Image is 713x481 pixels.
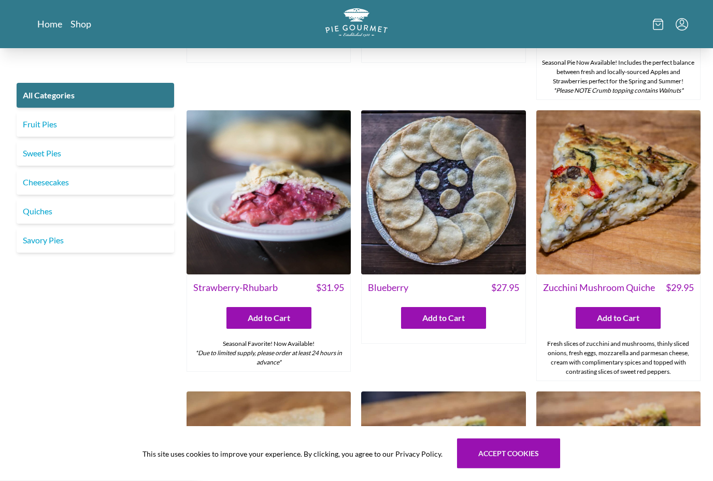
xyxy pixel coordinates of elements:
[457,439,560,469] button: Accept cookies
[361,111,525,275] img: Blueberry
[248,312,290,325] span: Add to Cart
[543,281,655,295] span: Zucchini Mushroom Quiche
[537,54,700,100] div: Seasonal Pie Now Available! Includes the perfect balance between fresh and locally-sourced Apples...
[195,349,342,367] em: *Due to limited supply, please order at least 24 hours in advance*
[597,312,639,325] span: Add to Cart
[368,281,408,295] span: Blueberry
[576,308,661,329] button: Add to Cart
[536,111,701,275] img: Zucchini Mushroom Quiche
[193,281,278,295] span: Strawberry-Rhubarb
[325,8,388,40] a: Logo
[17,112,174,137] a: Fruit Pies
[17,141,174,166] a: Sweet Pies
[70,18,91,30] a: Shop
[316,281,344,295] span: $ 31.95
[537,336,700,381] div: Fresh slices of zucchini and mushrooms, thinly sliced onions, fresh eggs, mozzarella and parmesan...
[325,8,388,37] img: logo
[676,18,688,31] button: Menu
[491,281,519,295] span: $ 27.95
[422,312,465,325] span: Add to Cart
[142,448,443,459] span: This site uses cookies to improve your experience. By clicking, you agree to our Privacy Policy.
[401,308,486,329] button: Add to Cart
[226,308,311,329] button: Add to Cart
[17,199,174,224] a: Quiches
[37,18,62,30] a: Home
[17,83,174,108] a: All Categories
[666,281,694,295] span: $ 29.95
[187,336,350,372] div: Seasonal Favorite! Now Available!
[17,170,174,195] a: Cheesecakes
[553,87,683,95] em: *Please NOTE Crumb topping contains Walnuts*
[187,111,351,275] img: Strawberry-Rhubarb
[17,228,174,253] a: Savory Pies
